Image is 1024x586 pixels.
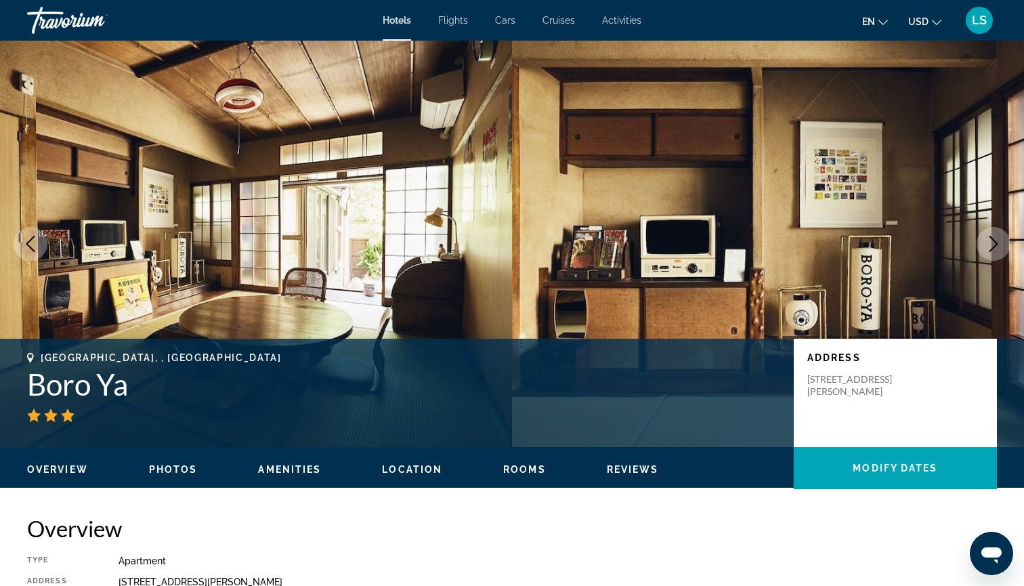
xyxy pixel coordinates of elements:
[438,15,468,26] a: Flights
[862,16,875,27] span: en
[962,6,997,35] button: User Menu
[27,463,88,476] button: Overview
[853,463,937,474] span: Modify Dates
[908,12,941,31] button: Change currency
[807,373,916,398] p: [STREET_ADDRESS][PERSON_NAME]
[970,532,1013,575] iframe: Bouton de lancement de la fenêtre de messagerie
[807,352,983,363] p: Address
[27,515,997,542] h2: Overview
[602,15,641,26] a: Activities
[382,464,442,475] span: Location
[383,15,411,26] a: Hotels
[27,3,163,38] a: Travorium
[41,352,282,363] span: [GEOGRAPHIC_DATA], , [GEOGRAPHIC_DATA]
[27,367,780,402] h1: Boro Ya
[27,556,85,566] div: Type
[908,16,929,27] span: USD
[258,463,321,476] button: Amenities
[972,14,987,27] span: LS
[607,463,659,476] button: Reviews
[542,15,575,26] a: Cruises
[503,463,546,476] button: Rooms
[149,463,198,476] button: Photos
[503,464,546,475] span: Rooms
[794,447,997,489] button: Modify Dates
[977,227,1010,261] button: Next image
[27,464,88,475] span: Overview
[258,464,321,475] span: Amenities
[607,464,659,475] span: Reviews
[149,464,198,475] span: Photos
[495,15,515,26] a: Cars
[119,556,997,566] div: Apartment
[382,463,442,476] button: Location
[862,12,888,31] button: Change language
[14,227,47,261] button: Previous image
